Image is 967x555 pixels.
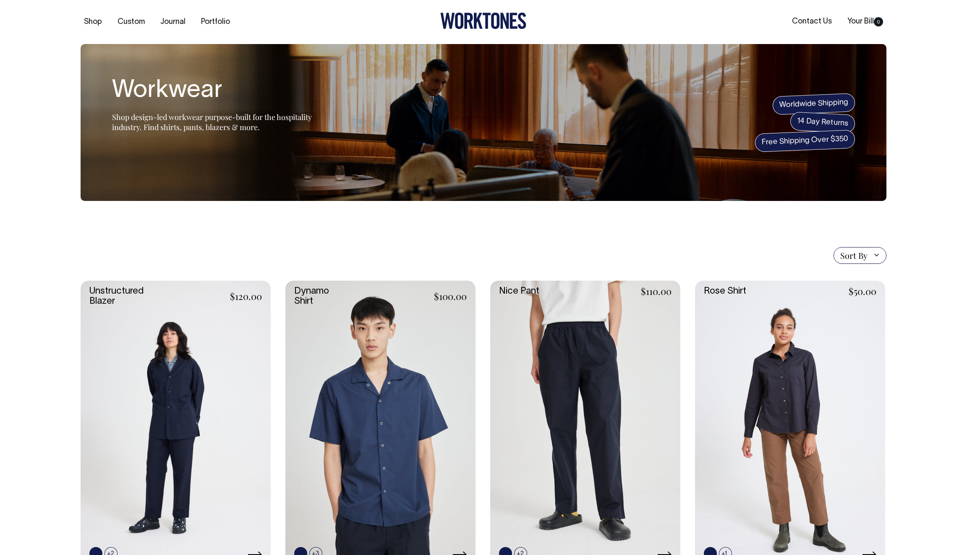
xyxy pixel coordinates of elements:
a: Contact Us [789,15,835,29]
h1: Workwear [112,78,322,104]
a: Your Bill0 [844,15,886,29]
span: Free Shipping Over $350 [755,130,855,152]
span: 14 Day Returns [790,112,855,133]
span: Sort By [840,250,868,261]
span: Worldwide Shipping [772,93,855,115]
a: Journal [157,15,189,29]
a: Custom [114,15,148,29]
span: Shop design-led workwear purpose-built for the hospitality industry. Find shirts, pants, blazers ... [112,112,312,132]
a: Shop [81,15,105,29]
a: Portfolio [198,15,233,29]
span: 0 [874,17,883,26]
